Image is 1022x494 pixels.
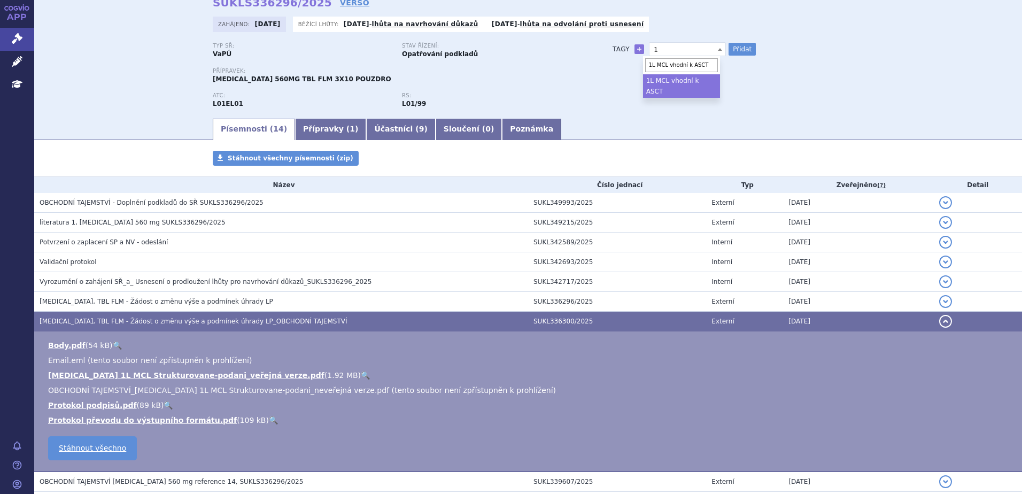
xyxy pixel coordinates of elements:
[113,341,122,350] a: 🔍
[711,199,734,206] span: Externí
[48,436,137,460] a: Stáhnout všechno
[939,256,952,268] button: detail
[213,119,295,140] a: Písemnosti (14)
[48,340,1011,351] li: ( )
[48,416,237,424] a: Protokol převodu do výstupního formátu.pdf
[240,416,266,424] span: 109 kB
[528,252,706,272] td: SUKL342693/2025
[528,177,706,193] th: Číslo jednací
[213,75,391,83] span: [MEDICAL_DATA] 560MG TBL FLM 3X10 POUZDRO
[213,100,243,107] strong: IBRUTINIB
[528,472,706,492] td: SUKL339607/2025
[706,177,783,193] th: Typ
[350,125,355,133] span: 1
[344,20,478,28] p: -
[436,119,502,140] a: Sloučení (0)
[402,92,580,99] p: RS:
[643,74,720,98] li: 1L MCL vhodní k ASCT
[729,43,756,56] button: Přidat
[88,341,110,350] span: 54 kB
[877,182,886,189] abbr: (?)
[711,478,734,485] span: Externí
[783,292,933,312] td: [DATE]
[783,193,933,213] td: [DATE]
[634,44,644,54] a: +
[783,272,933,292] td: [DATE]
[528,213,706,233] td: SUKL349215/2025
[402,100,426,107] strong: ibrutinib
[711,258,732,266] span: Interní
[327,371,358,380] span: 1.92 MB
[939,475,952,488] button: detail
[213,92,391,99] p: ATC:
[213,43,391,49] p: Typ SŘ:
[939,216,952,229] button: detail
[711,219,734,226] span: Externí
[269,416,278,424] a: 🔍
[48,370,1011,381] li: ( )
[939,236,952,249] button: detail
[372,20,478,28] a: lhůta na navrhování důkazů
[295,119,366,140] a: Přípravky (1)
[711,298,734,305] span: Externí
[255,20,281,28] strong: [DATE]
[48,400,1011,411] li: ( )
[140,401,161,410] span: 89 kB
[939,275,952,288] button: detail
[939,295,952,308] button: detail
[502,119,561,140] a: Poznámka
[711,318,734,325] span: Externí
[939,196,952,209] button: detail
[344,20,369,28] strong: [DATE]
[939,315,952,328] button: detail
[40,199,264,206] span: OBCHODNÍ TAJEMSTVÍ - Doplnění podkladů do SŘ SUKLS336296/2025
[419,125,424,133] span: 9
[228,155,353,162] span: Stáhnout všechny písemnosti (zip)
[485,125,491,133] span: 0
[48,371,324,380] a: [MEDICAL_DATA] 1L MCL Strukturovane-podani_veřejná verze.pdf
[402,43,580,49] p: Stav řízení:
[366,119,435,140] a: Účastníci (9)
[711,238,732,246] span: Interní
[213,68,591,74] p: Přípravek:
[783,177,933,193] th: Zveřejněno
[711,278,732,285] span: Interní
[934,177,1022,193] th: Detail
[34,177,528,193] th: Název
[48,341,86,350] a: Body.pdf
[164,401,173,410] a: 🔍
[273,125,283,133] span: 14
[40,478,303,485] span: OBCHODNÍ TAJEMSTVÍ Imbruvica 560 mg reference 14, SUKLS336296/2025
[218,20,252,28] span: Zahájeno:
[40,258,97,266] span: Validační protokol
[492,20,517,28] strong: [DATE]
[783,213,933,233] td: [DATE]
[402,50,478,58] strong: Opatřování podkladů
[528,272,706,292] td: SUKL342717/2025
[40,298,273,305] span: IMBRUVICA, TBL FLM - Žádost o změnu výše a podmínek úhrady LP
[213,151,359,166] a: Stáhnout všechny písemnosti (zip)
[783,233,933,252] td: [DATE]
[528,292,706,312] td: SUKL336296/2025
[48,415,1011,426] li: ( )
[48,401,137,410] a: Protokol podpisů.pdf
[48,356,252,365] span: Email.eml (tento soubor není zpřístupněn k prohlížení)
[649,42,726,56] span: 1
[528,193,706,213] td: SUKL349993/2025
[298,20,341,28] span: Běžící lhůty:
[528,233,706,252] td: SUKL342589/2025
[40,238,168,246] span: Potvrzení o zaplacení SP a NV - odeslání
[783,472,933,492] td: [DATE]
[649,43,725,57] span: 1
[40,318,347,325] span: IMBRUVICA, TBL FLM - Žádost o změnu výše a podmínek úhrady LP_OBCHODNÍ TAJEMSTVÍ
[492,20,644,28] p: -
[783,252,933,272] td: [DATE]
[528,312,706,331] td: SUKL336300/2025
[40,278,371,285] span: Vyrozumění o zahájení SŘ_a_ Usnesení o prodloužení lhůty pro navrhování důkazů_SUKLS336296_2025
[40,219,226,226] span: literatura 1, Imbruvica 560 mg SUKLS336296/2025
[613,43,630,56] h3: Tagy
[520,20,644,28] a: lhůta na odvolání proti usnesení
[361,371,370,380] a: 🔍
[213,50,231,58] strong: VaPÚ
[783,312,933,331] td: [DATE]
